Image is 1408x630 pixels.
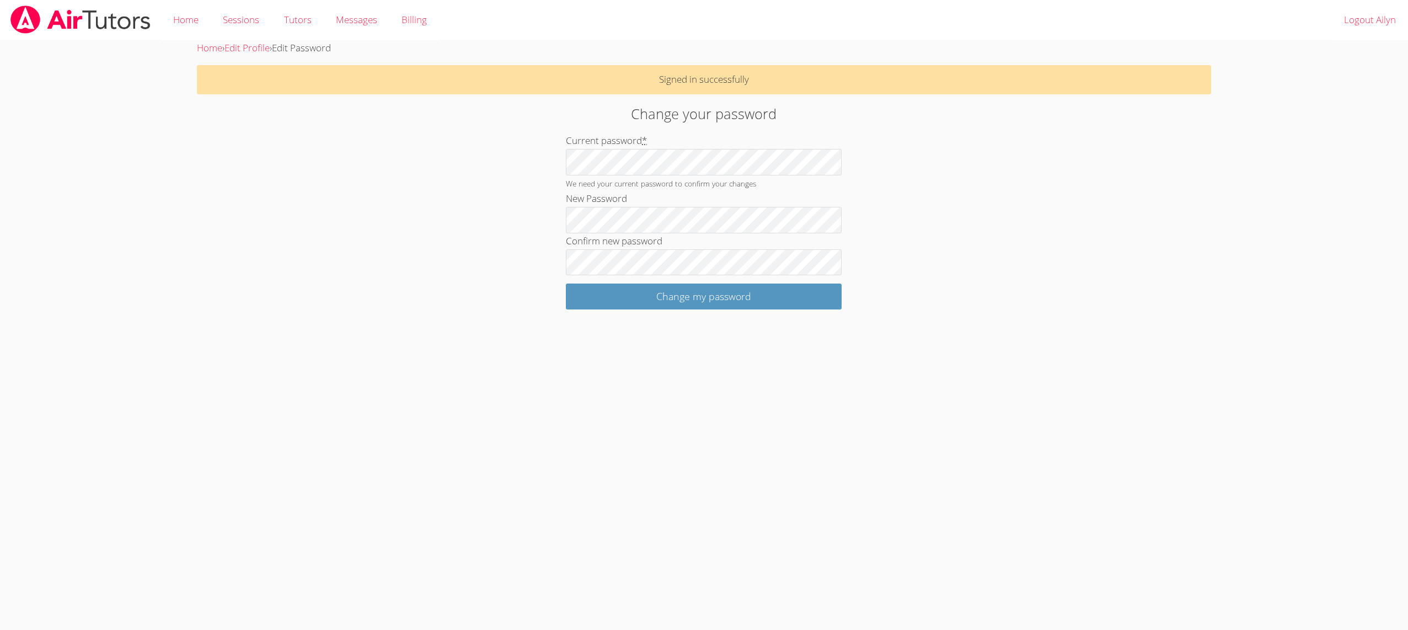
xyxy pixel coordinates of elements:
div: › › [197,40,1211,56]
small: We need your current password to confirm your changes [566,178,756,189]
abbr: required [642,134,647,147]
span: Edit Password [272,41,331,54]
p: Signed in successfully [197,65,1211,94]
label: Current password [566,134,647,147]
img: airtutors_banner-c4298cdbf04f3fff15de1276eac7730deb9818008684d7c2e4769d2f7ddbe033.png [9,6,152,34]
h2: Change your password [324,103,1084,124]
a: Home [197,41,222,54]
span: Messages [336,13,377,26]
label: New Password [566,192,627,205]
label: Confirm new password [566,234,662,247]
input: Change my password [566,284,842,309]
a: Edit Profile [224,41,270,54]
